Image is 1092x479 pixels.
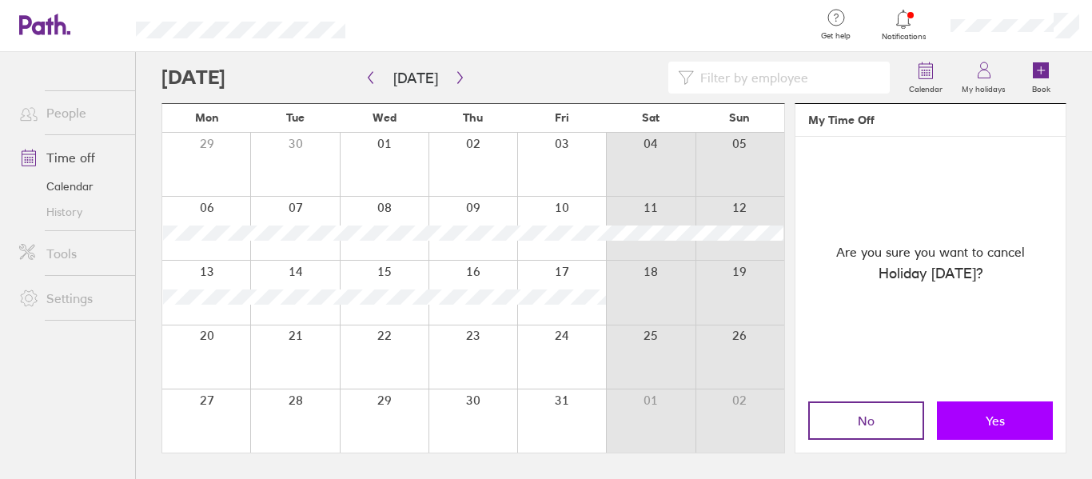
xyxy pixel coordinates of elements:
input: Filter by employee [694,62,880,93]
a: Calendar [899,52,952,103]
button: No [808,401,924,440]
header: My Time Off [795,104,1066,137]
span: Fri [555,111,569,124]
span: Thu [463,111,483,124]
a: Settings [6,282,135,314]
a: Time off [6,142,135,174]
span: Mon [195,111,219,124]
span: Tue [286,111,305,124]
a: Notifications [878,8,930,42]
a: My holidays [952,52,1015,103]
span: Sun [729,111,750,124]
span: Get help [810,31,862,41]
button: Yes [937,401,1053,440]
a: People [6,97,135,129]
span: Holiday [DATE] ? [879,262,983,285]
label: Calendar [899,80,952,94]
button: [DATE] [381,65,451,91]
a: History [6,199,135,225]
label: Book [1022,80,1060,94]
a: Calendar [6,174,135,199]
a: Book [1015,52,1066,103]
span: Wed [373,111,397,124]
span: No [858,413,875,428]
span: Sat [642,111,660,124]
label: My holidays [952,80,1015,94]
div: Are you sure you want to cancel [795,137,1066,389]
a: Tools [6,238,135,269]
span: Yes [986,413,1005,428]
span: Notifications [878,32,930,42]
